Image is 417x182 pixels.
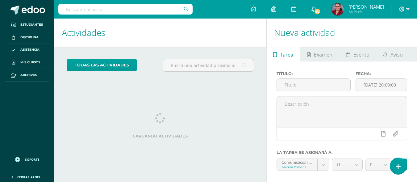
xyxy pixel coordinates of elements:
span: Disciplina [20,35,39,40]
span: Examen [314,47,332,62]
a: Soporte [7,151,47,166]
span: Cerrar panel [17,175,41,179]
div: Tercero Primaria [281,165,313,169]
a: Evento [339,47,376,61]
a: Tarea [267,47,300,61]
input: Título [277,79,350,91]
a: Archivos [5,69,49,82]
span: Mi Perfil [348,9,384,15]
span: 40 [314,8,321,15]
input: Busca un usuario... [58,4,193,15]
label: La tarea se asignará a: [277,150,407,155]
h1: Nueva actividad [274,19,410,47]
div: Comunicación y Lenguaje,Idioma Español 'C' [281,159,313,165]
a: Aviso [376,47,409,61]
span: Archivos [20,73,37,78]
a: Examen [300,47,339,61]
label: Título: [277,71,351,76]
h1: Actividades [62,19,259,47]
span: Asistencia [20,47,40,52]
span: Soporte [25,157,40,162]
span: Unidad 3 [337,159,346,171]
a: Mis cursos [5,56,49,69]
label: Fecha: [356,71,407,76]
a: Unidad 3 [332,159,362,171]
a: Comunicación y Lenguaje,Idioma Español 'C'Tercero Primaria [277,159,329,171]
a: Estudiantes [5,19,49,31]
input: Busca una actividad próxima aquí... [163,59,253,71]
span: Aviso [390,47,403,62]
span: Tarea [280,47,293,62]
span: [PERSON_NAME] [348,4,384,10]
label: Cargando actividades [67,134,254,138]
span: FORMATIVO (70.0%) [370,159,375,171]
img: e95347a5d296bc6017f1216fd3eb001a.png [332,3,344,15]
span: Estudiantes [20,22,43,27]
a: todas las Actividades [67,59,137,71]
a: FORMATIVO (70.0%) [365,159,391,171]
a: Asistencia [5,44,49,57]
input: Fecha de entrega [356,79,407,91]
span: Mis cursos [20,60,40,65]
a: Disciplina [5,31,49,44]
span: Evento [353,47,369,62]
